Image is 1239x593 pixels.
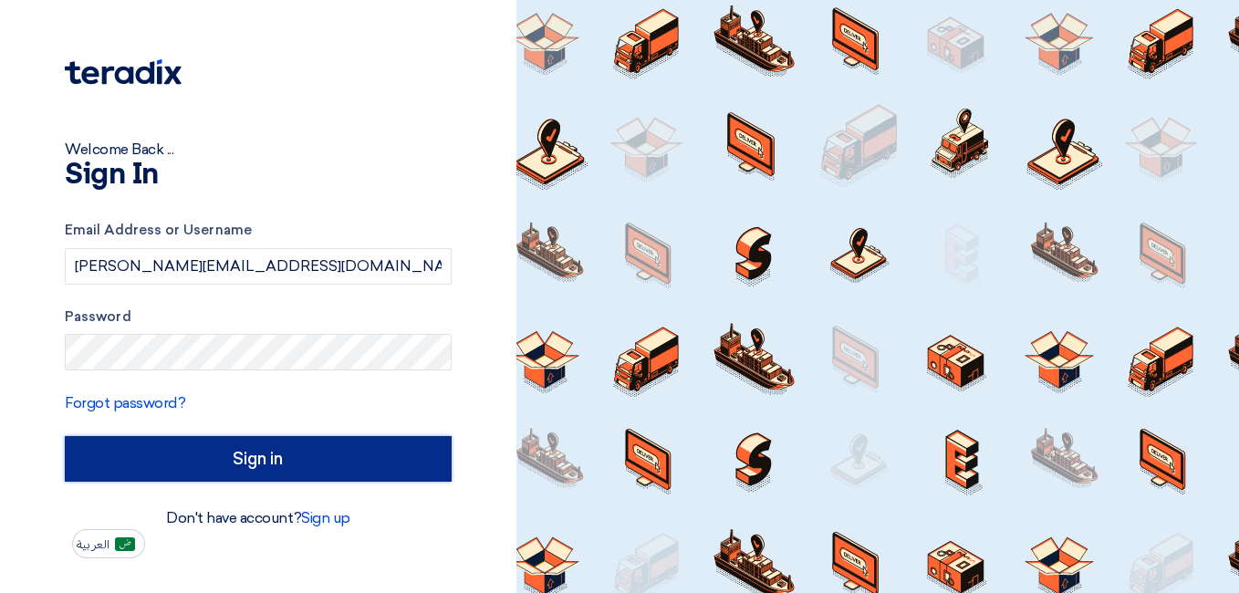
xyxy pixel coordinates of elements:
label: Password [65,307,452,328]
div: Don't have account? [65,507,452,529]
input: Sign in [65,436,452,482]
span: العربية [77,538,109,551]
div: Welcome Back ... [65,139,452,161]
label: Email Address or Username [65,220,452,241]
a: Forgot password? [65,394,185,411]
h1: Sign In [65,161,452,190]
button: العربية [72,529,145,558]
img: ar-AR.png [115,537,135,551]
img: Teradix logo [65,59,182,85]
a: Sign up [301,509,350,526]
input: Enter your business email or username [65,248,452,285]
